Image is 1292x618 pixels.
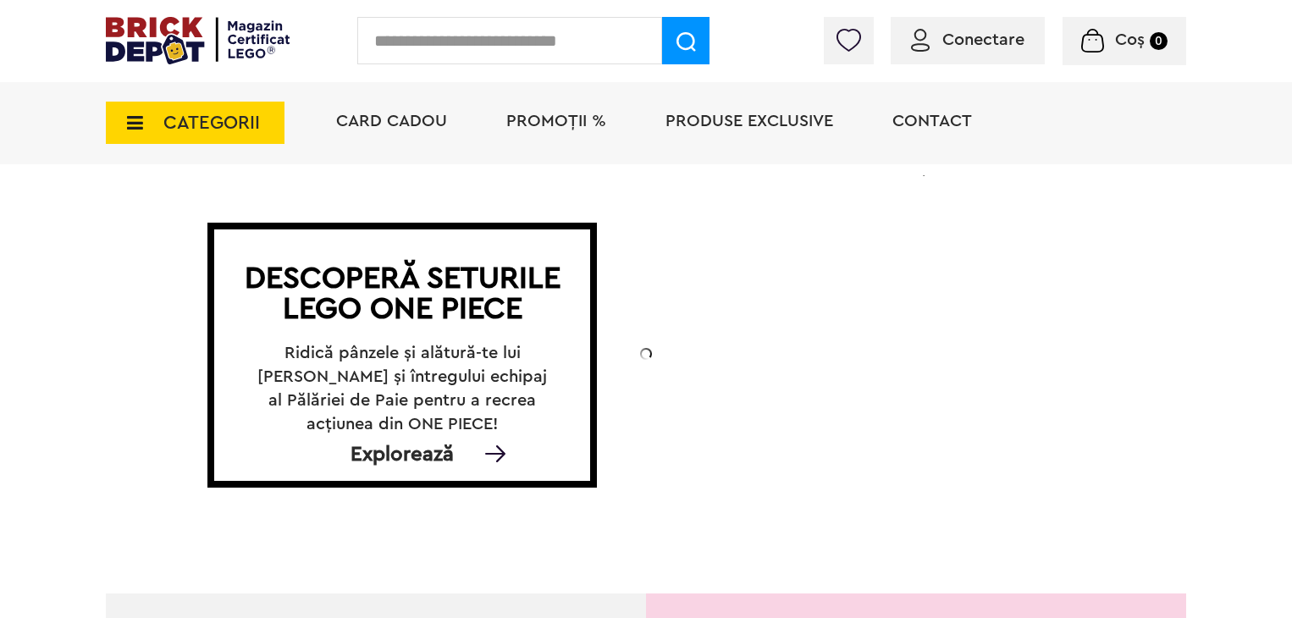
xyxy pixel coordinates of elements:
img: Explorează [478,445,512,462]
a: Conectare [911,31,1024,48]
h1: Descoperă seturile LEGO ONE PIECE [233,263,571,324]
small: 0 [1150,32,1168,50]
a: PROMOȚII % [506,113,606,130]
a: Card Cadou [336,113,447,130]
h2: Ridică pânzele și alătură-te lui [PERSON_NAME] și întregului echipaj al Pălăriei de Paie pentru a... [251,341,552,412]
a: Contact [892,113,972,130]
span: CATEGORII [163,113,260,132]
span: Coș [1115,31,1145,48]
span: Conectare [942,31,1024,48]
a: Produse exclusive [665,113,833,130]
div: Explorează [214,446,590,463]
